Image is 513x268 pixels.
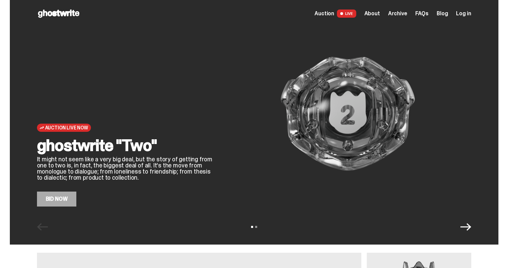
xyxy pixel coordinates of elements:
[415,11,429,16] a: FAQs
[37,192,77,207] a: Bid Now
[337,10,356,18] span: LIVE
[364,11,380,16] a: About
[388,11,407,16] a: Archive
[251,226,253,228] button: View slide 1
[45,125,88,130] span: Auction Live Now
[37,156,213,181] p: It might not seem like a very big deal, but the story of getting from one to two is, in fact, the...
[456,11,471,16] a: Log in
[224,21,471,207] img: ghostwrite "Two"
[460,221,471,232] button: Next
[255,226,257,228] button: View slide 2
[315,11,334,16] span: Auction
[37,137,213,154] h2: ghostwrite "Two"
[315,10,356,18] a: Auction LIVE
[437,11,448,16] a: Blog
